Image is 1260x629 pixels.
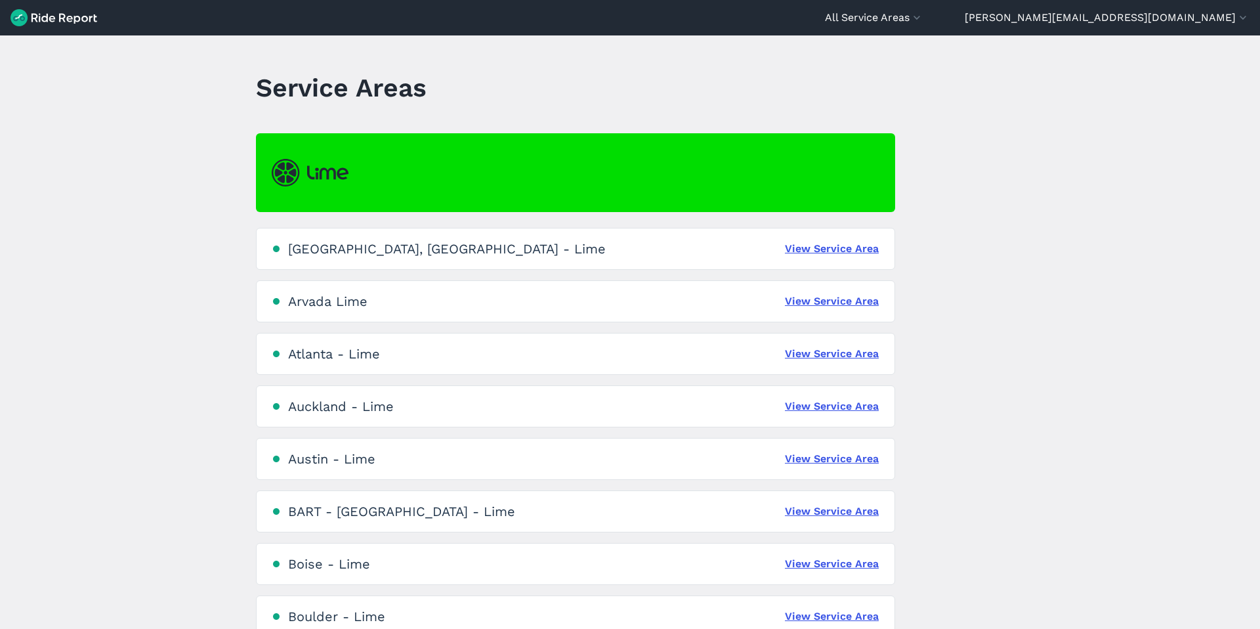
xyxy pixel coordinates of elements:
[785,504,879,519] a: View Service Area
[785,451,879,467] a: View Service Area
[288,399,394,414] div: Auckland - Lime
[288,346,380,362] div: Atlanta - Lime
[965,10,1249,26] button: [PERSON_NAME][EMAIL_ADDRESS][DOMAIN_NAME]
[785,609,879,624] a: View Service Area
[288,451,375,467] div: Austin - Lime
[256,70,427,106] h1: Service Areas
[288,556,370,572] div: Boise - Lime
[288,504,515,519] div: BART - [GEOGRAPHIC_DATA] - Lime
[785,556,879,572] a: View Service Area
[825,10,923,26] button: All Service Areas
[10,9,97,26] img: Ride Report
[288,241,606,257] div: [GEOGRAPHIC_DATA], [GEOGRAPHIC_DATA] - Lime
[288,293,367,309] div: Arvada Lime
[785,346,879,362] a: View Service Area
[272,159,348,186] img: Lime
[288,609,385,624] div: Boulder - Lime
[785,293,879,309] a: View Service Area
[785,399,879,414] a: View Service Area
[785,241,879,257] a: View Service Area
